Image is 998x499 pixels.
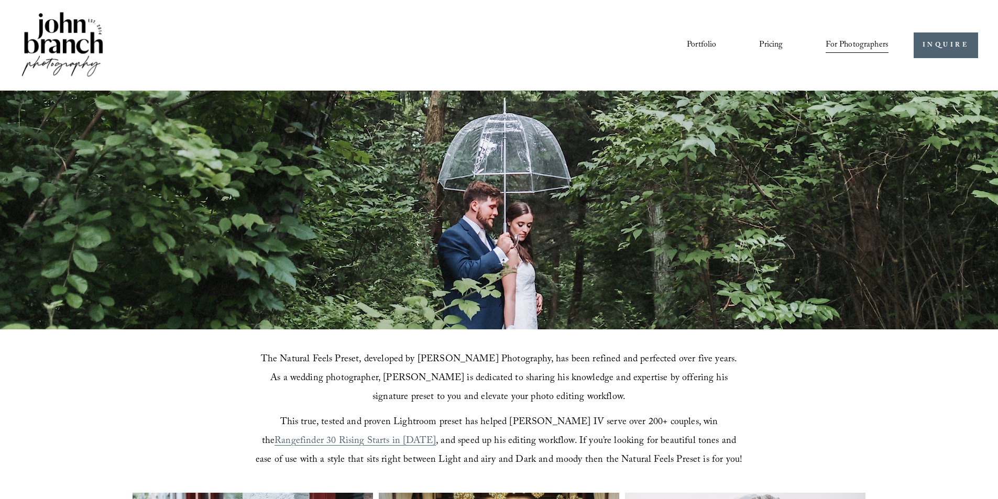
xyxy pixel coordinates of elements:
[262,415,721,450] span: This true, tested and proven Lightroom preset has helped [PERSON_NAME] IV serve over 200+ couples...
[687,36,716,54] a: Portfolio
[261,352,740,406] span: The Natural Feels Preset, developed by [PERSON_NAME] Photography, has been refined and perfected ...
[914,32,978,58] a: INQUIRE
[759,36,783,54] a: Pricing
[256,434,742,469] span: , and speed up his editing workflow. If you’re looking for beautiful tones and ease of use with a...
[20,10,105,81] img: John Branch IV Photography
[826,37,889,53] span: For Photographers
[275,434,436,450] a: Rangefinder 30 Rising Starts in [DATE]
[826,36,889,54] a: folder dropdown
